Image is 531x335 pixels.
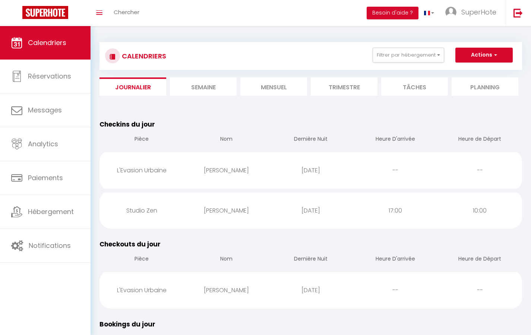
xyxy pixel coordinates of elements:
[373,48,444,63] button: Filtrer par hébergement
[461,7,496,17] span: SuperHote
[445,7,456,18] img: ...
[513,8,523,17] img: logout
[269,158,353,182] div: [DATE]
[99,249,184,270] th: Pièce
[99,158,184,182] div: L'Evasion Urbaine
[184,198,269,223] div: [PERSON_NAME]
[28,173,63,182] span: Paiements
[99,278,184,302] div: L'Evasion Urbaine
[353,278,437,302] div: --
[184,158,269,182] div: [PERSON_NAME]
[120,48,166,64] h3: CALENDRIERS
[353,129,437,150] th: Heure D'arrivée
[353,198,437,223] div: 17:00
[99,240,161,249] span: Checkouts du jour
[240,77,307,96] li: Mensuel
[170,77,237,96] li: Semaine
[99,120,155,129] span: Checkins du jour
[184,278,269,302] div: [PERSON_NAME]
[22,6,68,19] img: Super Booking
[437,158,522,182] div: --
[99,77,166,96] li: Journalier
[28,71,71,81] span: Réservations
[381,77,448,96] li: Tâches
[353,249,437,270] th: Heure D'arrivée
[353,158,437,182] div: --
[269,278,353,302] div: [DATE]
[455,48,513,63] button: Actions
[269,198,353,223] div: [DATE]
[437,249,522,270] th: Heure de Départ
[28,139,58,149] span: Analytics
[28,207,74,216] span: Hébergement
[437,198,522,223] div: 10:00
[99,320,155,329] span: Bookings du jour
[437,278,522,302] div: --
[437,129,522,150] th: Heure de Départ
[269,129,353,150] th: Dernière Nuit
[99,198,184,223] div: Studio Zen
[452,77,518,96] li: Planning
[269,249,353,270] th: Dernière Nuit
[184,249,269,270] th: Nom
[367,7,418,19] button: Besoin d'aide ?
[28,105,62,115] span: Messages
[311,77,377,96] li: Trimestre
[6,3,28,25] button: Ouvrir le widget de chat LiveChat
[29,241,71,250] span: Notifications
[99,129,184,150] th: Pièce
[28,38,66,47] span: Calendriers
[184,129,269,150] th: Nom
[114,8,139,16] span: Chercher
